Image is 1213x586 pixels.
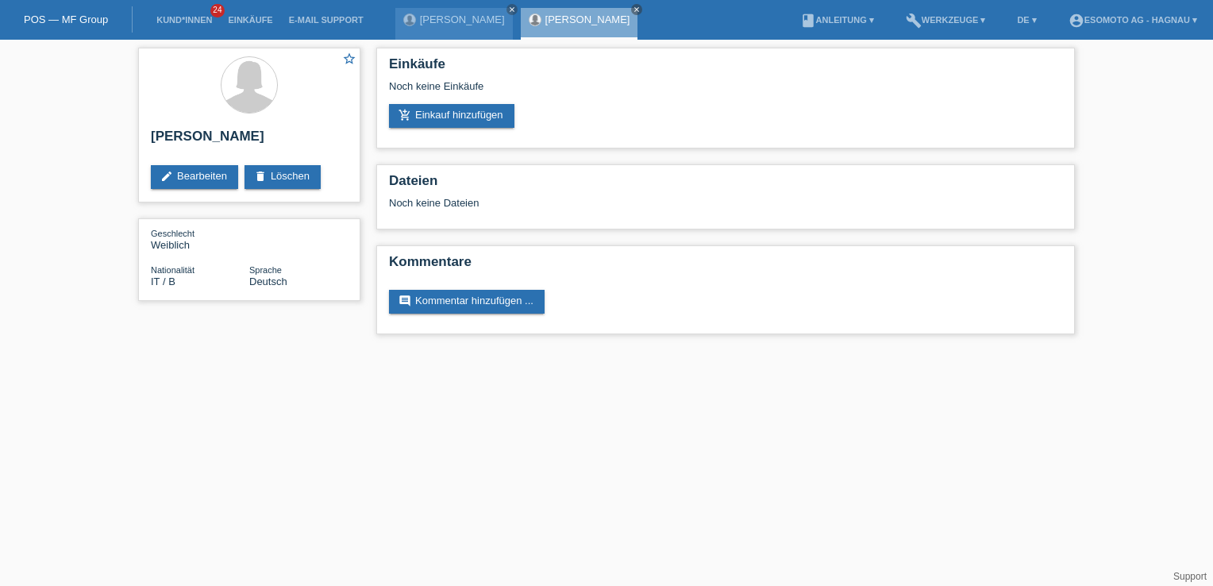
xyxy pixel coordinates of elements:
[389,56,1062,80] h2: Einkäufe
[631,4,642,15] a: close
[1061,15,1205,25] a: account_circleEsomoto AG - Hagnau ▾
[249,276,287,287] span: Deutsch
[1173,571,1207,582] a: Support
[254,170,267,183] i: delete
[389,104,514,128] a: add_shopping_cartEinkauf hinzufügen
[800,13,816,29] i: book
[633,6,641,13] i: close
[151,265,194,275] span: Nationalität
[148,15,220,25] a: Kund*innen
[399,295,411,307] i: comment
[1009,15,1044,25] a: DE ▾
[151,165,238,189] a: editBearbeiten
[249,265,282,275] span: Sprache
[792,15,882,25] a: bookAnleitung ▾
[545,13,630,25] a: [PERSON_NAME]
[389,173,1062,197] h2: Dateien
[508,6,516,13] i: close
[281,15,372,25] a: E-Mail Support
[389,254,1062,278] h2: Kommentare
[160,170,173,183] i: edit
[1069,13,1084,29] i: account_circle
[399,109,411,121] i: add_shopping_cart
[220,15,280,25] a: Einkäufe
[151,129,348,152] h2: [PERSON_NAME]
[389,290,545,314] a: commentKommentar hinzufügen ...
[506,4,518,15] a: close
[906,13,922,29] i: build
[420,13,505,25] a: [PERSON_NAME]
[210,4,225,17] span: 24
[389,197,874,209] div: Noch keine Dateien
[151,227,249,251] div: Weiblich
[151,276,175,287] span: Italien / B / 27.08.2023
[24,13,108,25] a: POS — MF Group
[342,52,356,68] a: star_border
[389,80,1062,104] div: Noch keine Einkäufe
[151,229,194,238] span: Geschlecht
[342,52,356,66] i: star_border
[898,15,994,25] a: buildWerkzeuge ▾
[245,165,321,189] a: deleteLöschen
